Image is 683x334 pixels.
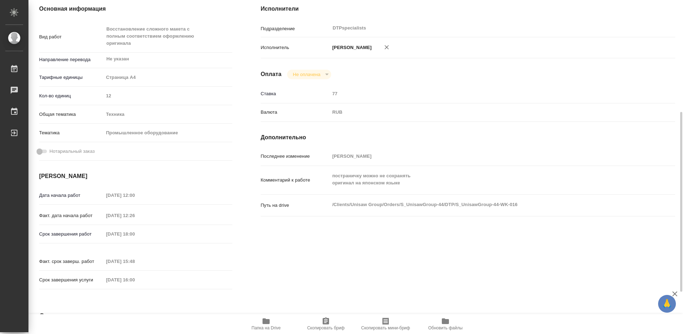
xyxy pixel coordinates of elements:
[261,70,282,79] h4: Оплата
[39,33,104,41] p: Вид работ
[261,177,330,184] p: Комментарий к работе
[39,74,104,81] p: Тарифные единицы
[330,199,641,211] textarea: /Clients/Unisaw Group/Orders/S_UnisawGroup-44/DTP/S_UnisawGroup-44-WK-016
[39,111,104,118] p: Общая тематика
[361,325,410,330] span: Скопировать мини-бриф
[236,314,296,334] button: Папка на Drive
[104,190,166,200] input: Пустое поле
[307,325,344,330] span: Скопировать бриф
[261,109,330,116] p: Валюта
[356,314,415,334] button: Скопировать мини-бриф
[39,56,104,63] p: Направление перевода
[39,212,104,219] p: Факт. дата начала работ
[39,92,104,99] p: Кол-во единиц
[104,108,232,120] div: Техника
[104,91,232,101] input: Пустое поле
[379,39,395,55] button: Удалить исполнителя
[291,71,322,77] button: Не оплачена
[104,210,166,221] input: Пустое поле
[39,311,62,322] h2: Заказ
[330,170,641,189] textarea: постраничку можно не сохранять оригинал на японском языке
[296,314,356,334] button: Скопировать бриф
[330,88,641,99] input: Пустое поле
[415,314,475,334] button: Обновить файлы
[39,5,232,13] h4: Основная информация
[39,231,104,238] p: Срок завершения работ
[261,202,330,209] p: Путь на drive
[104,256,166,266] input: Пустое поле
[104,71,232,83] div: Страница А4
[49,148,95,155] span: Нотариальный заказ
[330,44,372,51] p: [PERSON_NAME]
[104,229,166,239] input: Пустое поле
[261,44,330,51] p: Исполнитель
[658,295,676,313] button: 🙏
[661,296,673,311] span: 🙏
[39,129,104,136] p: Тематика
[330,106,641,118] div: RUB
[252,325,281,330] span: Папка на Drive
[39,276,104,284] p: Срок завершения услуги
[39,172,232,181] h4: [PERSON_NAME]
[104,127,232,139] div: Промышленное оборудование
[261,90,330,97] p: Ставка
[261,25,330,32] p: Подразделение
[428,325,463,330] span: Обновить файлы
[39,192,104,199] p: Дата начала работ
[261,153,330,160] p: Последнее изменение
[261,133,675,142] h4: Дополнительно
[330,151,641,161] input: Пустое поле
[39,258,104,265] p: Факт. срок заверш. работ
[104,275,166,285] input: Пустое поле
[287,70,331,79] div: Сдан
[261,5,675,13] h4: Исполнители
